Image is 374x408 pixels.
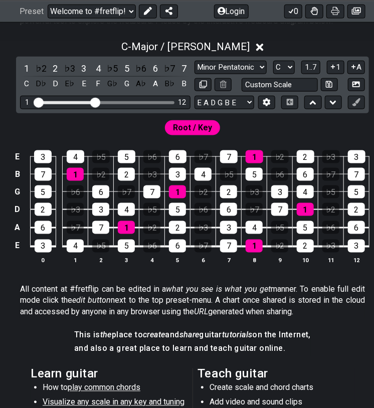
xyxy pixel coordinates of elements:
button: Print [326,4,344,18]
th: 0 [30,255,56,266]
em: edit button [72,296,111,305]
div: ♭7 [246,203,263,216]
div: toggle pitch class [35,77,48,91]
button: Store user defined scale [321,78,338,92]
div: 3 [271,185,288,198]
div: ♭6 [143,150,161,163]
select: Preset [48,4,136,18]
td: D [12,200,24,219]
em: the [100,330,112,340]
div: 1 [67,168,84,181]
div: 7 [92,221,109,234]
div: 7 [271,203,288,216]
div: 6 [35,221,52,234]
div: 3 [220,221,237,234]
td: A [12,219,24,237]
h2: Learn guitar [31,368,188,379]
div: ♭6 [271,168,288,181]
div: 5 [246,168,263,181]
em: share [179,330,200,340]
div: toggle scale degree [106,62,119,75]
div: 6 [169,150,186,163]
button: Edit Tuning [258,96,275,109]
div: 7 [220,150,238,163]
th: 7 [216,255,242,266]
select: Scale [195,61,267,74]
div: 7 [220,240,237,253]
button: 1 [327,61,344,74]
div: 2 [297,240,314,253]
td: B [12,165,24,183]
div: ♭2 [195,185,212,198]
div: toggle pitch class [149,77,162,91]
th: 1 [63,255,88,266]
button: Move up [304,96,321,109]
th: 3 [114,255,139,266]
h4: and also a great place to learn and teach guitar online. [74,343,311,354]
em: what you see is what you get [166,285,271,294]
div: toggle pitch class [106,77,119,91]
th: 2 [88,255,114,266]
div: ♭3 [143,168,160,181]
div: ♭5 [143,203,160,216]
td: E [12,237,24,256]
div: 4 [118,203,135,216]
div: 5 [297,221,314,234]
div: ♭6 [67,185,84,198]
div: toggle scale degree [163,62,176,75]
span: 1..7 [305,63,317,72]
span: C - Major / [PERSON_NAME] [121,41,250,53]
button: Delete [215,78,232,92]
div: ♭7 [118,185,135,198]
td: E [12,148,24,166]
div: toggle pitch class [92,77,105,91]
button: Move down [325,96,342,109]
div: ♭3 [195,221,212,234]
button: 0 [284,4,302,18]
div: ♭2 [92,168,109,181]
div: ♭7 [195,150,212,163]
div: toggle scale degree [49,62,62,75]
div: 4 [246,221,263,234]
div: 3 [169,168,186,181]
button: A [347,61,365,74]
div: ♭3 [322,240,339,253]
h4: This is place to and guitar on the Internet, [74,330,311,341]
span: Preset [20,7,44,16]
div: 4 [297,185,314,198]
div: 7 [348,168,365,181]
div: ♭7 [195,240,212,253]
div: toggle pitch class [49,77,62,91]
div: 7 [143,185,160,198]
div: 6 [348,221,365,234]
th: 11 [318,255,344,266]
div: 1 [297,203,314,216]
div: toggle scale degree [177,62,191,75]
div: ♭3 [67,203,84,216]
em: tutorials [222,330,253,340]
div: ♭2 [143,221,160,234]
select: Tonic/Root [273,61,295,74]
button: Login [214,4,249,18]
div: ♭6 [322,221,339,234]
div: toggle scale degree [20,62,33,75]
div: 1 [25,98,29,107]
th: 6 [191,255,216,266]
div: toggle scale degree [134,62,147,75]
div: 5 [348,185,365,198]
div: toggle scale degree [149,62,162,75]
div: 7 [35,168,52,181]
div: 2 [348,203,365,216]
div: toggle pitch class [20,77,33,91]
div: 3 [348,150,365,163]
div: 1 [118,221,135,234]
th: 10 [293,255,318,266]
div: toggle scale degree [35,62,48,75]
div: 3 [348,240,365,253]
div: 6 [169,240,186,253]
div: 4 [195,168,212,181]
div: 1 [246,240,263,253]
p: All content at #fretflip can be edited in a manner. To enable full edit mode click the next to th... [20,284,365,318]
div: 12 [178,98,186,107]
div: toggle scale degree [120,62,133,75]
